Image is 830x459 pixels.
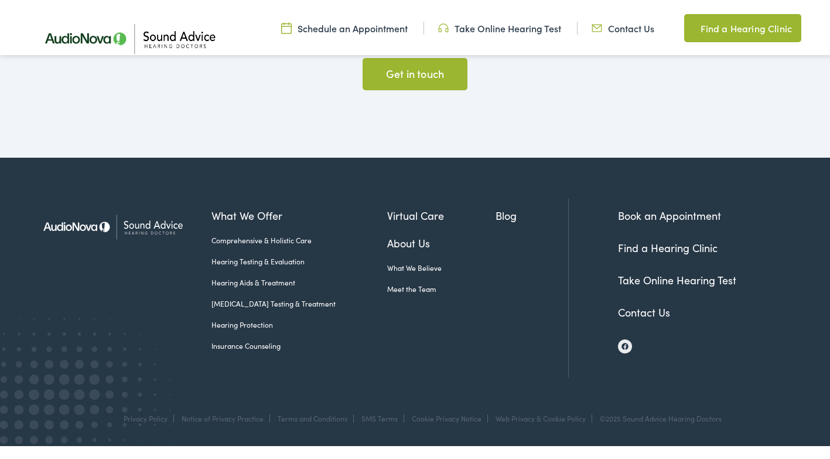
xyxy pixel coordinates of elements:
a: [MEDICAL_DATA] Testing & Treatment [211,296,387,307]
a: Contact Us [592,19,654,32]
a: Cookie Privacy Notice [412,411,481,421]
a: Terms and Conditions [278,411,347,421]
img: Headphone icon in a unique green color, suggesting audio-related services or features. [438,19,449,32]
a: Schedule an Appointment [281,19,408,32]
img: Facebook icon, indicating the presence of the site or brand on the social media platform. [621,341,629,348]
a: Insurance Counseling [211,338,387,349]
a: Blog [496,205,568,221]
a: Privacy Policy [124,411,168,421]
a: Find a Hearing Clinic [684,12,801,40]
img: Sound Advice Hearing Doctors [33,196,192,252]
a: What We Offer [211,205,387,221]
img: Map pin icon in a unique green color, indicating location-related features or services. [684,19,695,33]
a: Notice of Privacy Practice [182,411,264,421]
a: SMS Terms [361,411,398,421]
img: Icon representing mail communication in a unique green color, indicative of contact or communicat... [592,19,602,32]
a: Book an Appointment [618,206,721,220]
a: What We Believe [387,260,496,271]
img: Calendar icon in a unique green color, symbolizing scheduling or date-related features. [281,19,292,32]
a: Web Privacy & Cookie Policy [496,411,586,421]
a: Hearing Testing & Evaluation [211,254,387,264]
a: Take Online Hearing Test [438,19,561,32]
a: Get in touch [363,56,467,89]
a: Take Online Hearing Test [618,270,736,285]
a: Contact Us [618,302,670,317]
div: ©2025 Sound Advice Hearing Doctors [594,412,722,420]
a: Comprehensive & Holistic Care [211,233,387,243]
a: Find a Hearing Clinic [618,238,718,253]
a: Meet the Team [387,281,496,292]
a: Virtual Care [387,205,496,221]
a: About Us [387,233,496,249]
a: Hearing Protection [211,317,387,328]
a: Hearing Aids & Treatment [211,275,387,285]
